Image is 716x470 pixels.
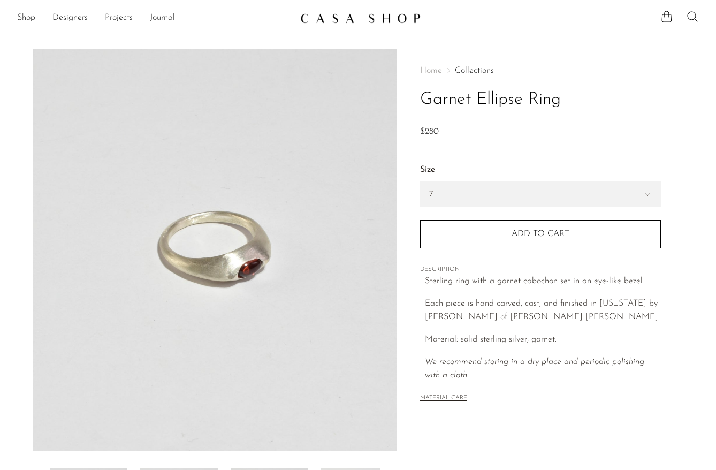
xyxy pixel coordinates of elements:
[512,230,569,238] span: Add to cart
[17,9,292,27] nav: Desktop navigation
[420,395,467,403] button: MATERIAL CARE
[420,265,661,275] span: DESCRIPTION
[420,66,442,75] span: Home
[425,275,661,289] p: Sterling ring with a garnet cabochon set in an eye-like bezel.
[150,11,175,25] a: Journal
[420,220,661,248] button: Add to cart
[425,358,644,380] i: We recommend storing in a dry place and periodic polishing with a cloth.
[52,11,88,25] a: Designers
[420,163,661,177] label: Size
[420,86,661,113] h1: Garnet Ellipse Ring
[420,127,439,136] span: $280
[425,297,661,324] p: Each piece is hand carved, cast, and finished in [US_STATE] by [PERSON_NAME] of [PERSON_NAME] [PE...
[17,9,292,27] ul: NEW HEADER MENU
[420,66,661,75] nav: Breadcrumbs
[425,333,661,347] p: Material: solid sterling silver, garnet.
[455,66,494,75] a: Collections
[105,11,133,25] a: Projects
[17,11,35,25] a: Shop
[33,49,397,451] img: Garnet Ellipse Ring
